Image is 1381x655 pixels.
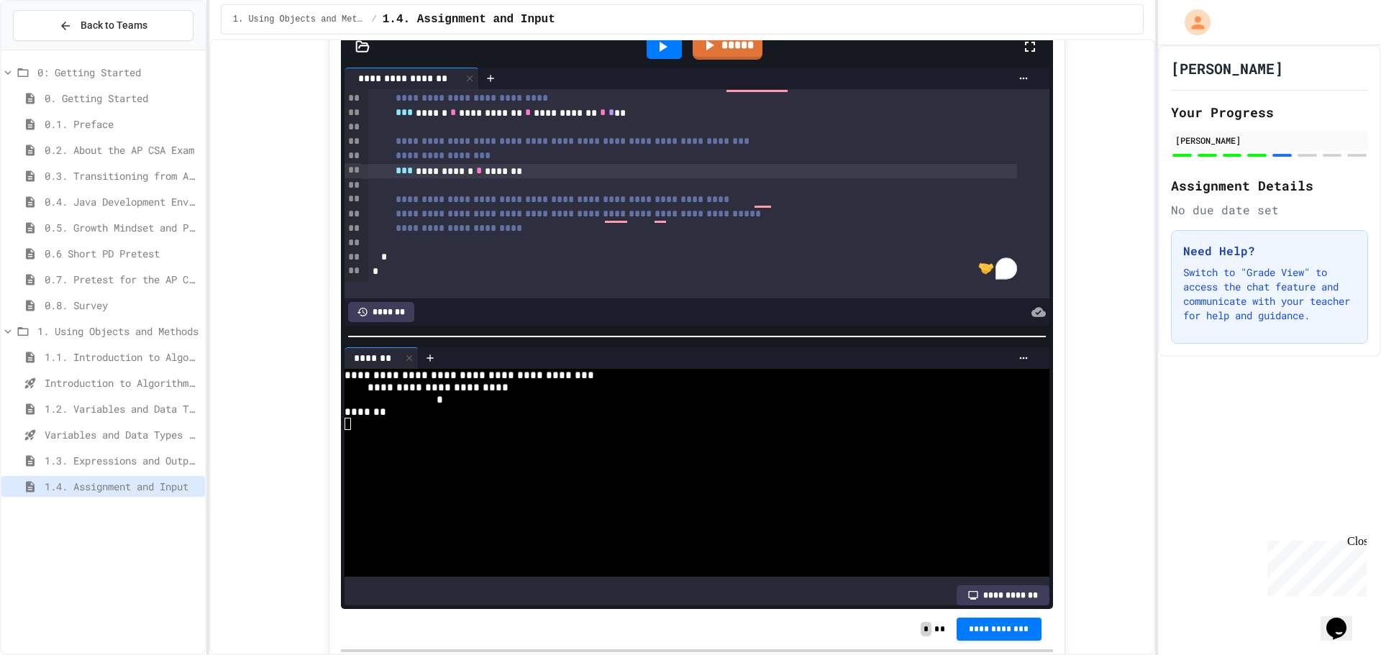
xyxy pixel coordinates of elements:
[45,246,199,261] span: 0.6 Short PD Pretest
[372,14,377,25] span: /
[45,91,199,106] span: 0. Getting Started
[45,220,199,235] span: 0.5. Growth Mindset and Pair Programming
[1183,265,1356,323] p: Switch to "Grade View" to access the chat feature and communicate with your teacher for help and ...
[1170,6,1214,39] div: My Account
[233,14,366,25] span: 1. Using Objects and Methods
[45,453,199,468] span: 1.3. Expressions and Output [New]
[45,401,199,416] span: 1.2. Variables and Data Types
[1171,102,1368,122] h2: Your Progress
[1175,134,1364,147] div: [PERSON_NAME]
[45,479,199,494] span: 1.4. Assignment and Input
[45,375,199,390] span: Introduction to Algorithms, Programming, and Compilers
[37,324,199,339] span: 1. Using Objects and Methods
[1171,58,1283,78] h1: [PERSON_NAME]
[13,10,193,41] button: Back to Teams
[1171,175,1368,196] h2: Assignment Details
[45,349,199,365] span: 1.1. Introduction to Algorithms, Programming, and Compilers
[45,194,199,209] span: 0.4. Java Development Environments
[383,11,555,28] span: 1.4. Assignment and Input
[1262,535,1367,596] iframe: chat widget
[45,142,199,157] span: 0.2. About the AP CSA Exam
[37,65,199,80] span: 0: Getting Started
[45,427,199,442] span: Variables and Data Types - Quiz
[45,168,199,183] span: 0.3. Transitioning from AP CSP to AP CSA
[1183,242,1356,260] h3: Need Help?
[6,6,99,91] div: Chat with us now!Close
[81,18,147,33] span: Back to Teams
[1171,201,1368,219] div: No due date set
[45,116,199,132] span: 0.1. Preface
[45,298,199,313] span: 0.8. Survey
[45,272,199,287] span: 0.7. Pretest for the AP CSA Exam
[1321,597,1367,641] iframe: chat widget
